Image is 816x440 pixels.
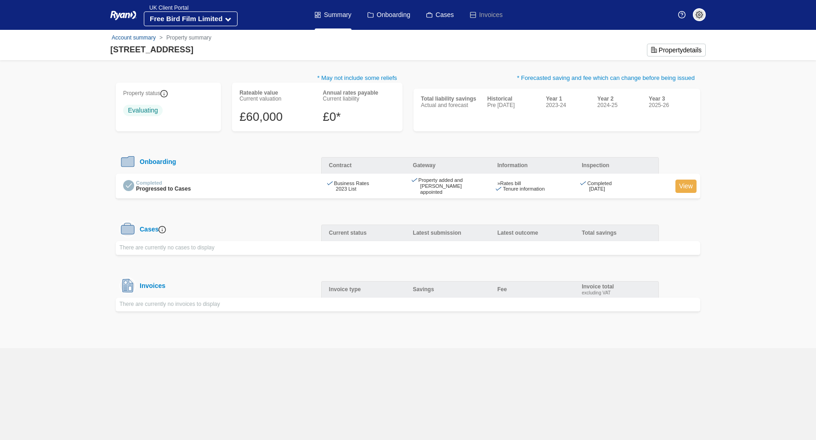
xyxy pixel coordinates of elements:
div: Business Rates 2023 List [329,181,398,192]
li: Property summary [156,34,211,42]
div: Annual rates payable [323,90,395,96]
div: Current liability [323,96,395,102]
div: £60,000 [239,110,312,124]
span: There are currently no cases to display [119,244,215,251]
div: Historical [487,96,538,102]
div: 2023-24 [546,102,590,109]
p: * May not include some reliefs [116,73,402,83]
img: Help [678,11,686,18]
div: excluding VAT [582,290,614,296]
div: Pre [DATE] [487,102,538,109]
div: Total savings [574,225,659,241]
p: * Forecasted saving and fee which can change before being issued [414,73,700,89]
div: 2025-26 [649,102,693,109]
span: UK Client Portal [144,5,188,11]
div: Tenure information [497,186,567,192]
div: [STREET_ADDRESS] [110,44,193,56]
div: Invoice total [582,284,614,290]
div: Latest submission [406,225,490,241]
div: Year 1 [546,96,590,102]
div: » Rates bill [497,181,567,186]
a: View [675,180,697,193]
div: Latest outcome [490,225,574,241]
div: Rateable value [239,90,312,96]
div: Year 2 [597,96,641,102]
div: Contract [321,157,406,174]
span: There are currently no invoices to display [119,301,220,307]
img: settings [696,11,703,18]
div: Information [490,157,574,174]
a: Account summary [112,34,156,41]
time: [DATE] [589,186,605,192]
div: Current status [321,225,406,241]
span: Progressed to Cases [136,186,191,192]
div: Actual and forecast [421,102,476,109]
div: Onboarding [136,158,176,165]
div: Total liability savings [421,96,476,102]
div: Inspection [574,157,659,174]
div: Completed [136,180,191,186]
div: Invoice type [321,281,406,298]
div: 2024-25 [597,102,641,109]
div: Fee [490,281,574,298]
div: Property added and [PERSON_NAME] appointed [413,177,483,195]
div: Gateway [406,157,490,174]
div: Current valuation [239,96,312,102]
div: Invoices [136,282,165,289]
span: Evaluating [123,105,163,116]
div: Year 3 [649,96,693,102]
div: Property status [123,90,214,97]
div: Completed [582,181,652,192]
span: Property [659,46,683,54]
button: Propertydetails [647,44,706,56]
strong: Free Bird Film Limited [150,15,222,23]
div: Savings [406,281,490,298]
button: Free Bird Film Limited [144,11,238,26]
div: Cases [136,226,166,233]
